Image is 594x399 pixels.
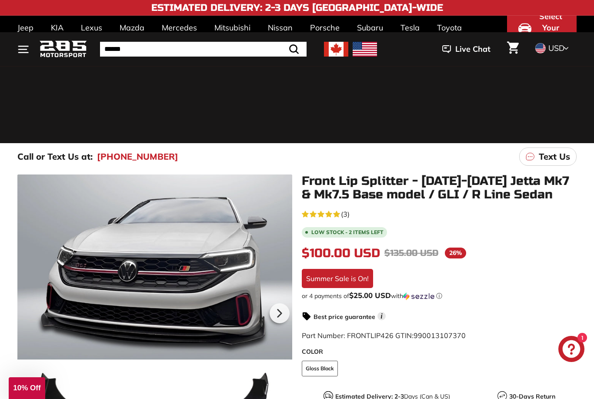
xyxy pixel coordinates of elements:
[302,208,577,219] a: 5.0 rating (3 votes)
[17,150,93,163] p: Call or Text Us at:
[153,15,206,40] a: Mercedes
[377,312,386,320] span: i
[403,292,434,300] img: Sezzle
[349,291,391,300] span: $25.00 USD
[302,246,380,261] span: $100.00 USD
[302,292,577,300] div: or 4 payments of with
[431,38,502,60] button: Live Chat
[302,292,577,300] div: or 4 payments of$25.00 USDwithSezzle Click to learn more about Sezzle
[519,148,577,166] a: Text Us
[348,15,392,40] a: Subaru
[414,331,466,340] span: 990013107370
[392,15,428,40] a: Tesla
[72,15,111,40] a: Lexus
[311,230,384,235] span: Low stock - 2 items left
[302,174,577,201] h1: Front Lip Splitter - [DATE]-[DATE] Jetta Mk7 & Mk7.5 Base model / GLI / R Line Sedan
[314,313,375,321] strong: Best price guarantee
[301,15,348,40] a: Porsche
[302,269,373,288] div: Summer Sale is On!
[341,209,350,219] span: (3)
[455,44,491,55] span: Live Chat
[9,15,42,40] a: Jeep
[536,11,565,44] span: Select Your Vehicle
[428,15,471,40] a: Toyota
[445,248,466,258] span: 26%
[259,15,301,40] a: Nissan
[100,42,307,57] input: Search
[502,34,524,64] a: Cart
[39,39,87,60] img: Logo_285_Motorsport_areodynamics_components
[539,150,570,163] p: Text Us
[556,336,587,364] inbox-online-store-chat: Shopify online store chat
[206,15,259,40] a: Mitsubishi
[9,377,45,399] div: 10% Off
[97,150,178,163] a: [PHONE_NUMBER]
[302,347,577,356] label: COLOR
[13,384,40,392] span: 10% Off
[111,15,153,40] a: Mazda
[384,248,438,258] span: $135.00 USD
[548,43,564,53] span: USD
[151,3,443,13] h4: Estimated Delivery: 2-3 Days [GEOGRAPHIC_DATA]-Wide
[42,15,72,40] a: KIA
[302,331,466,340] span: Part Number: FRONTLIP426 GTIN:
